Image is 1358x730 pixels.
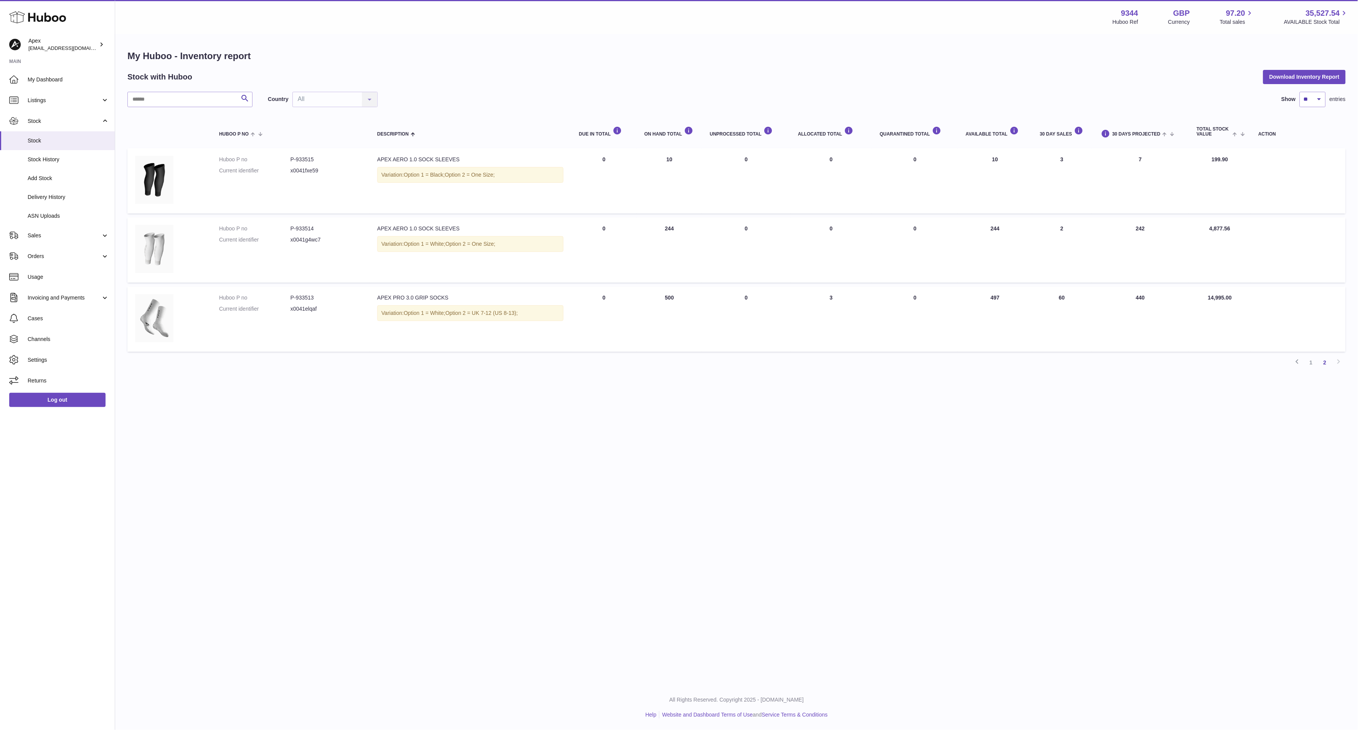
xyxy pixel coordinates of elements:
[28,212,109,220] span: ASN Uploads
[1173,8,1190,18] strong: GBP
[1113,18,1138,26] div: Huboo Ref
[445,172,495,178] span: Option 2 = One Size;
[28,118,101,125] span: Stock
[1284,18,1349,26] span: AVAILABLE Stock Total
[28,294,101,301] span: Invoicing and Payments
[377,305,564,321] div: Variation:
[1092,217,1189,283] td: 242
[377,156,564,163] div: APEX AERO 1.0 SOCK SLEEVES
[28,156,109,163] span: Stock History
[135,156,173,204] img: product image
[1208,295,1232,301] span: 14,995.00
[1197,127,1231,137] span: Total stock value
[1220,8,1254,26] a: 97.20 Total sales
[637,217,702,283] td: 244
[28,194,109,201] span: Delivery History
[644,126,694,137] div: ON HAND Total
[710,126,783,137] div: UNPROCESSED Total
[1112,132,1161,137] span: 30 DAYS PROJECTED
[291,225,362,232] dd: P-933514
[958,148,1032,214] td: 10
[127,50,1346,62] h1: My Huboo - Inventory report
[219,294,291,301] dt: Huboo P no
[1318,356,1332,369] a: 2
[1040,126,1084,137] div: 30 DAY SALES
[1304,356,1318,369] a: 1
[404,172,445,178] span: Option 1 = Black;
[662,712,753,718] a: Website and Dashboard Terms of Use
[702,217,790,283] td: 0
[404,241,446,247] span: Option 1 = White;
[28,137,109,144] span: Stock
[958,286,1032,352] td: 497
[1220,18,1254,26] span: Total sales
[1263,70,1346,84] button: Download Inventory Report
[291,236,362,243] dd: x0041g4wc7
[1259,132,1338,137] div: Action
[377,294,564,301] div: APEX PRO 3.0 GRIP SOCKS
[219,305,291,313] dt: Current identifier
[914,156,917,162] span: 0
[219,132,249,137] span: Huboo P no
[28,97,101,104] span: Listings
[28,76,109,83] span: My Dashboard
[28,175,109,182] span: Add Stock
[1032,286,1092,352] td: 60
[291,156,362,163] dd: P-933515
[445,310,518,316] span: Option 2 = UK 7-12 (US 8-13);
[790,217,872,283] td: 0
[28,377,109,384] span: Returns
[291,167,362,174] dd: x0041fxe59
[28,232,101,239] span: Sales
[28,315,109,322] span: Cases
[9,39,21,50] img: hello@apexsox.com
[1282,96,1296,103] label: Show
[958,217,1032,283] td: 244
[28,45,113,51] span: [EMAIL_ADDRESS][DOMAIN_NAME]
[790,286,872,352] td: 3
[1212,156,1228,162] span: 199.90
[914,295,917,301] span: 0
[798,126,864,137] div: ALLOCATED Total
[219,156,291,163] dt: Huboo P no
[219,236,291,243] dt: Current identifier
[659,711,828,718] li: and
[914,225,917,232] span: 0
[966,126,1024,137] div: AVAILABLE Total
[1032,217,1092,283] td: 2
[377,167,564,183] div: Variation:
[637,286,702,352] td: 500
[880,126,950,137] div: QUARANTINED Total
[1121,8,1138,18] strong: 9344
[637,148,702,214] td: 10
[28,253,101,260] span: Orders
[571,217,636,283] td: 0
[702,148,790,214] td: 0
[121,696,1352,704] p: All Rights Reserved. Copyright 2025 - [DOMAIN_NAME]
[1168,18,1190,26] div: Currency
[579,126,629,137] div: DUE IN TOTAL
[28,37,97,52] div: Apex
[135,294,173,342] img: product image
[127,72,192,82] h2: Stock with Huboo
[291,294,362,301] dd: P-933513
[702,286,790,352] td: 0
[219,167,291,174] dt: Current identifier
[1306,8,1340,18] span: 35,527.54
[571,286,636,352] td: 0
[1032,148,1092,214] td: 3
[28,336,109,343] span: Channels
[135,225,173,273] img: product image
[1209,225,1231,232] span: 4,877.56
[1226,8,1245,18] span: 97.20
[646,712,657,718] a: Help
[762,712,828,718] a: Service Terms & Conditions
[790,148,872,214] td: 0
[404,310,446,316] span: Option 1 = White;
[268,96,289,103] label: Country
[377,225,564,232] div: APEX AERO 1.0 SOCK SLEEVES
[291,305,362,313] dd: x0041elqaf
[377,132,409,137] span: Description
[28,273,109,281] span: Usage
[1092,148,1189,214] td: 7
